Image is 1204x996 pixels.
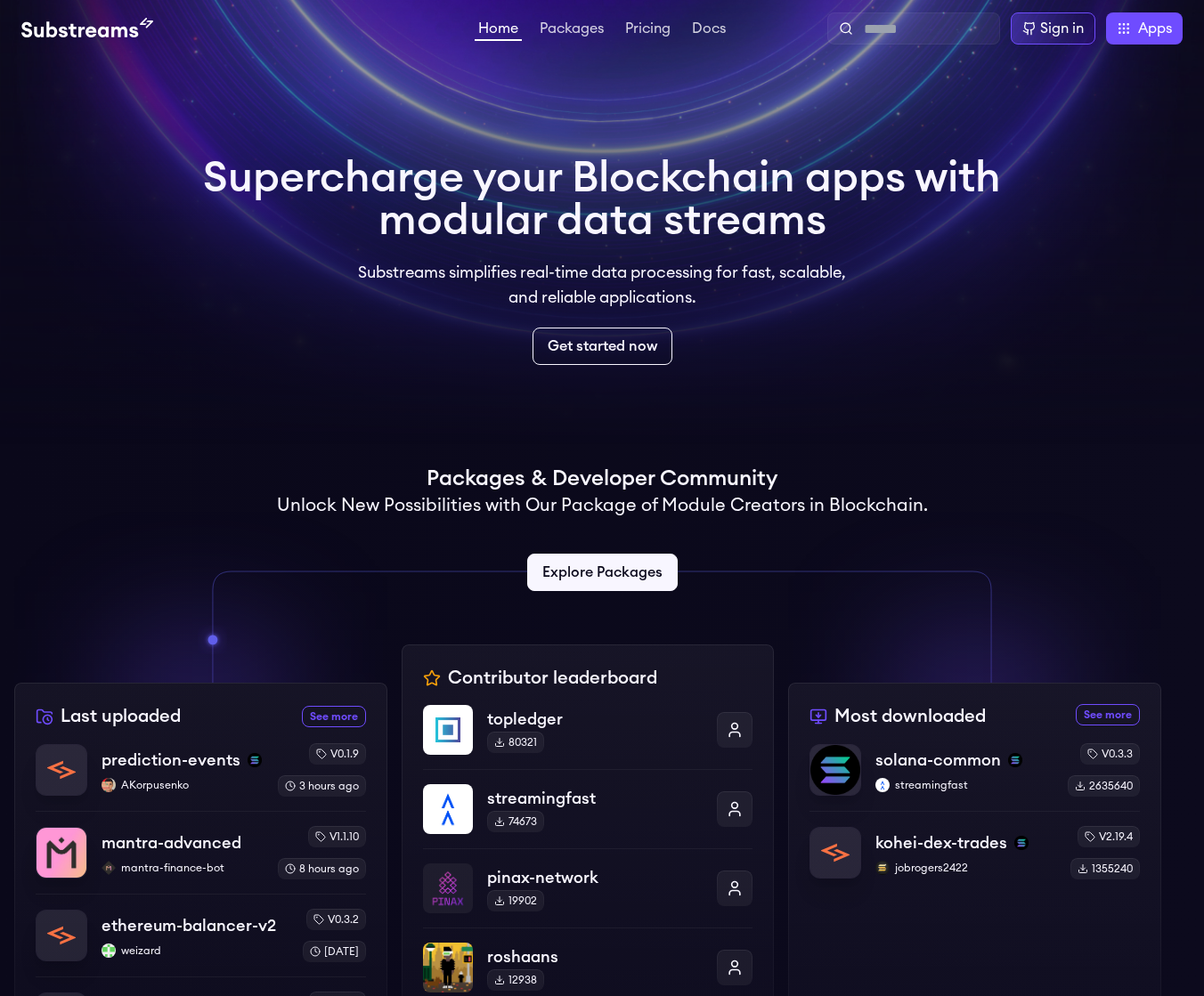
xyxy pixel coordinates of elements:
img: kohei-dex-trades [810,828,860,878]
img: weizard [102,943,116,958]
img: mantra-finance-bot [102,861,116,875]
p: streamingfast [487,786,704,811]
img: ethereum-balancer-v2 [37,911,86,960]
p: jobrogers2422 [875,861,1056,875]
div: 74673 [487,811,544,832]
div: 8 hours ago [278,858,366,879]
a: Packages [536,21,607,39]
p: roshaans [487,944,704,969]
p: mantra-advanced [102,830,241,855]
a: Home [475,21,522,41]
div: Sign in [1040,18,1084,39]
div: 80321 [487,732,544,753]
img: solana [1014,836,1029,850]
img: roshaans [423,943,473,992]
div: 1355240 [1070,858,1140,879]
img: AKorpusenko [102,778,116,792]
a: Explore Packages [527,554,678,591]
div: v1.1.10 [308,826,366,847]
p: prediction-events [102,748,240,773]
p: weizard [102,943,289,958]
img: solana [1008,753,1022,767]
h1: Packages & Developer Community [427,465,777,493]
img: streamingfast [423,784,473,834]
a: kohei-dex-tradeskohei-dex-tradessolanajobrogers2422jobrogers2422v2.19.41355240 [809,811,1140,879]
div: [DATE] [303,941,366,962]
div: v2.19.4 [1078,826,1140,847]
a: prediction-eventsprediction-eventssolanaAKorpusenkoAKorpusenkov0.1.93 hours ago [36,743,366,811]
img: topledger [423,705,473,755]
a: See more recently uploaded packages [302,706,366,727]
img: Substream's logo [21,18,153,39]
a: streamingfaststreamingfast74673 [423,769,753,848]
a: ethereum-balancer-v2ethereum-balancer-v2weizardweizardv0.3.2[DATE] [36,894,366,976]
div: v0.3.3 [1080,743,1140,765]
img: solana-common [810,745,860,795]
p: Substreams simplifies real-time data processing for fast, scalable, and reliable applications. [346,260,858,310]
img: prediction-events [37,745,86,795]
a: Docs [688,21,729,39]
div: v0.1.9 [309,743,366,765]
a: pinax-networkpinax-network19902 [423,848,753,927]
p: solana-common [875,748,1001,773]
h1: Supercharge your Blockchain apps with modular data streams [203,157,1001,242]
img: solana [248,753,262,767]
div: 19902 [487,890,544,911]
a: mantra-advancedmantra-advancedmantra-finance-botmantra-finance-botv1.1.108 hours ago [36,811,366,894]
a: topledgertopledger80321 [423,705,753,769]
a: Pricing [622,21,674,39]
div: 2635640 [1068,775,1140,797]
div: 12938 [487,969,544,991]
p: topledger [487,707,704,732]
p: AKorpusenko [102,778,264,792]
h2: Unlock New Possibilities with Our Package of Module Creators in Blockchain. [277,493,928,518]
img: mantra-advanced [37,828,86,878]
img: pinax-network [423,863,473,913]
span: Apps [1138,18,1172,39]
img: streamingfast [875,778,890,792]
a: Get started now [533,328,672,365]
img: jobrogers2422 [875,861,890,875]
p: streamingfast [875,778,1053,792]
a: solana-commonsolana-commonsolanastreamingfaststreamingfastv0.3.32635640 [809,743,1140,811]
div: 3 hours ago [278,775,366,797]
div: v0.3.2 [306,909,366,930]
p: ethereum-balancer-v2 [102,913,276,938]
a: See more most downloaded packages [1076,704,1140,725]
p: mantra-finance-bot [102,861,264,875]
p: pinax-network [487,865,704,890]
p: kohei-dex-trades [875,830,1007,855]
a: Sign in [1011,12,1095,45]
